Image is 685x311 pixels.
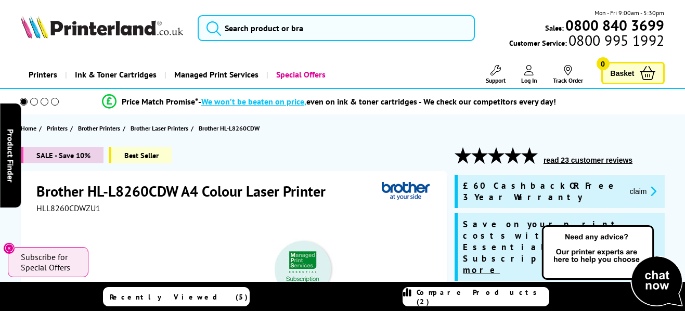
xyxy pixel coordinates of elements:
[403,287,549,306] a: Compare Products (2)
[110,292,248,302] span: Recently Viewed (5)
[565,16,664,35] b: 0800 840 3699
[417,288,549,306] span: Compare Products (2)
[36,203,100,213] span: HLL8260CDWZU1
[164,61,266,88] a: Managed Print Services
[122,96,198,107] span: Price Match Promise*
[539,224,685,309] img: Open Live Chat window
[65,61,164,88] a: Ink & Toner Cartridges
[463,180,622,203] span: £60 Cashback OR Free 3 Year Warranty
[521,65,537,84] a: Log In
[611,66,635,80] span: Basket
[198,15,475,41] input: Search product or bra
[463,218,626,276] span: Save on your print costs with an MPS Essential Subscription
[47,123,68,134] span: Printers
[21,123,39,134] a: Home
[21,252,78,273] span: Subscribe for Special Offers
[601,62,665,84] a: Basket 0
[382,182,430,201] img: Brother
[266,61,333,88] a: Special Offers
[564,20,664,30] a: 0800 840 3699
[463,253,626,276] u: view more
[199,123,260,134] span: Brother HL-L8260CDW
[198,96,556,107] div: - even on ink & toner cartridges - We check our competitors every day!
[545,23,564,33] span: Sales:
[75,61,157,88] span: Ink & Toner Cartridges
[109,147,172,163] span: Best Seller
[594,8,664,18] span: Mon - Fri 9:00am - 5:30pm
[553,65,583,84] a: Track Order
[78,123,123,134] a: Brother Printers
[627,185,660,197] button: promo-description
[131,123,191,134] a: Brother Laser Printers
[3,242,15,254] button: Close
[21,16,183,38] img: Printerland Logo
[486,65,506,84] a: Support
[131,123,188,134] span: Brother Laser Printers
[21,61,65,88] a: Printers
[5,93,653,111] li: modal_Promise
[103,287,250,306] a: Recently Viewed (5)
[21,147,104,163] span: SALE - Save 10%
[201,96,306,107] span: We won’t be beaten on price,
[5,129,16,183] span: Product Finder
[597,57,610,70] span: 0
[486,76,506,84] span: Support
[521,76,537,84] span: Log In
[199,123,262,134] a: Brother HL-L8260CDW
[21,123,36,134] span: Home
[36,182,336,201] h1: Brother HL-L8260CDW A4 Colour Laser Printer
[21,16,185,41] a: Printerland Logo
[540,155,636,165] button: read 23 customer reviews
[509,35,664,48] span: Customer Service:
[78,123,120,134] span: Brother Printers
[47,123,70,134] a: Printers
[567,35,664,45] span: 0800 995 1992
